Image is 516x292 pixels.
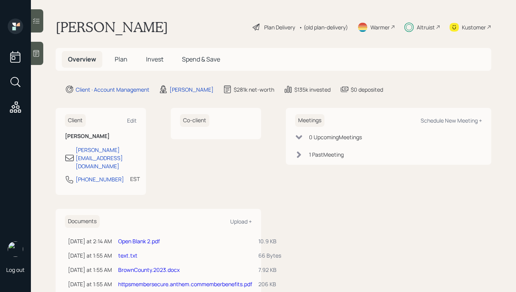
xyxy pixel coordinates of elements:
h1: [PERSON_NAME] [56,19,168,36]
h6: Co-client [180,114,209,127]
div: $0 deposited [351,85,383,94]
div: [DATE] at 1:55 AM [68,266,112,274]
div: EST [130,175,140,183]
div: [PERSON_NAME][EMAIL_ADDRESS][DOMAIN_NAME] [76,146,137,170]
div: [PHONE_NUMBER] [76,175,124,183]
a: Open Blank 2.pdf [118,237,160,245]
h6: Client [65,114,86,127]
a: BrownCounty.2023.docx [118,266,180,273]
div: Schedule New Meeting + [421,117,482,124]
div: Plan Delivery [264,23,295,31]
div: Kustomer [462,23,486,31]
div: [DATE] at 2:14 AM [68,237,112,245]
span: Plan [115,55,127,63]
div: Altruist [417,23,435,31]
div: Warmer [370,23,390,31]
h6: Meetings [295,114,324,127]
img: hunter_neumayer.jpg [8,241,23,257]
span: Invest [146,55,163,63]
div: [PERSON_NAME] [170,85,214,94]
div: $135k invested [294,85,331,94]
span: Spend & Save [182,55,220,63]
h6: [PERSON_NAME] [65,133,137,140]
div: [DATE] at 1:55 AM [68,251,112,260]
div: • (old plan-delivery) [299,23,348,31]
h6: Documents [65,215,100,228]
div: Log out [6,266,25,273]
div: 0 Upcoming Meeting s [309,133,362,141]
span: Overview [68,55,96,63]
a: httpsmembersecure.anthem.commemberbenefits.pdf [118,280,252,288]
div: Upload + [230,218,252,225]
div: [DATE] at 1:55 AM [68,280,112,288]
div: 66 Bytes [258,251,281,260]
div: Edit [127,117,137,124]
div: 1 Past Meeting [309,150,344,159]
div: $281k net-worth [234,85,274,94]
div: Client · Account Management [76,85,149,94]
div: 10.9 KB [258,237,281,245]
div: 7.92 KB [258,266,281,274]
a: text.txt [118,252,137,259]
div: 206 KB [258,280,281,288]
